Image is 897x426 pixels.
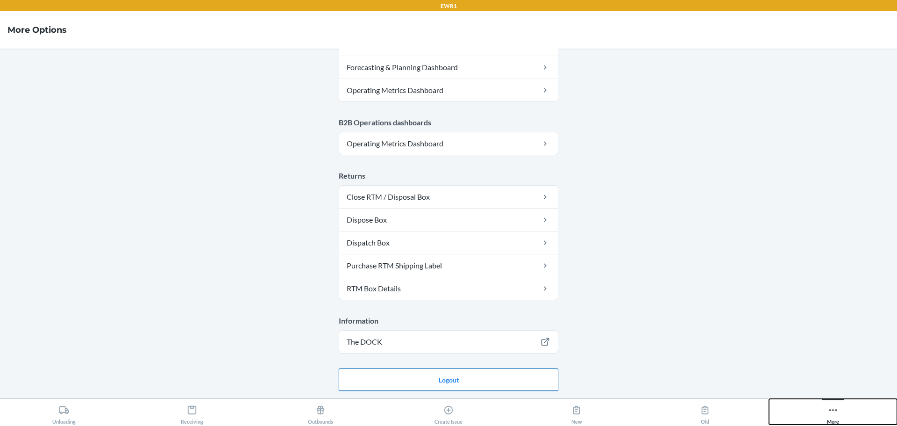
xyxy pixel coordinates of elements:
p: Information [339,315,558,326]
button: Create Issue [384,399,513,425]
a: Purchase RTM Shipping Label [339,254,558,277]
div: Old [700,401,710,425]
button: Old [641,399,769,425]
a: RTM Box Details [339,277,558,300]
div: Create Issue [434,401,463,425]
button: New [513,399,641,425]
a: Close RTM / Disposal Box [339,186,558,208]
a: Forecasting & Planning Dashboard [339,56,558,79]
div: Outbounds [308,401,333,425]
a: The DOCK [339,331,558,353]
button: Logout [339,368,558,391]
button: Outbounds [256,399,384,425]
h4: More Options [7,24,67,36]
a: Dispatch Box [339,231,558,254]
a: Dispose Box [339,209,558,231]
button: More [769,399,897,425]
a: Operating Metrics Dashboard [339,79,558,101]
p: EWR1 [441,2,457,10]
div: More [827,401,839,425]
p: B2B Operations dashboards [339,117,558,128]
div: Unloading [52,401,76,425]
a: Operating Metrics Dashboard [339,132,558,155]
div: Receiving [181,401,203,425]
button: Receiving [128,399,256,425]
div: New [571,401,582,425]
p: Returns [339,170,558,181]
